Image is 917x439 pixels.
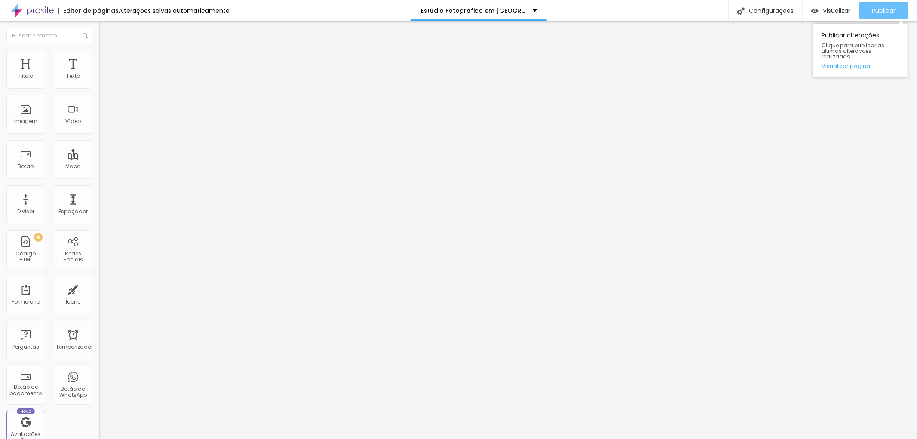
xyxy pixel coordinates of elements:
[10,383,42,396] font: Botão de pagamento
[822,31,879,40] font: Publicar alterações
[99,21,917,439] iframe: Editor
[859,2,908,19] button: Publicar
[12,343,39,350] font: Perguntas
[56,343,93,350] font: Temporizador
[872,6,896,15] font: Publicar
[737,7,745,15] img: Ícone
[63,250,83,263] font: Redes Sociais
[12,298,40,305] font: Formulário
[822,42,884,60] font: Clique para publicar as últimas alterações realizadas
[58,208,88,215] font: Espaçador
[14,117,37,125] font: Imagem
[66,72,80,80] font: Texto
[65,163,81,170] font: Mapa
[18,163,34,170] font: Botão
[421,6,565,15] font: Estúdio Fotográfico em [GEOGRAPHIC_DATA]
[749,6,794,15] font: Configurações
[823,6,850,15] font: Visualizar
[18,72,33,80] font: Título
[119,6,230,15] font: Alterações salvas automaticamente
[59,385,87,399] font: Botão do WhatsApp
[63,6,119,15] font: Editor de páginas
[803,2,859,19] button: Visualizar
[811,7,819,15] img: view-1.svg
[17,208,34,215] font: Divisor
[822,63,899,69] a: Visualizar página
[65,117,81,125] font: Vídeo
[6,28,92,43] input: Buscar elemento
[83,33,88,38] img: Ícone
[16,250,36,263] font: Código HTML
[20,409,32,414] font: Novo
[66,298,81,305] font: Ícone
[822,62,870,70] font: Visualizar página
